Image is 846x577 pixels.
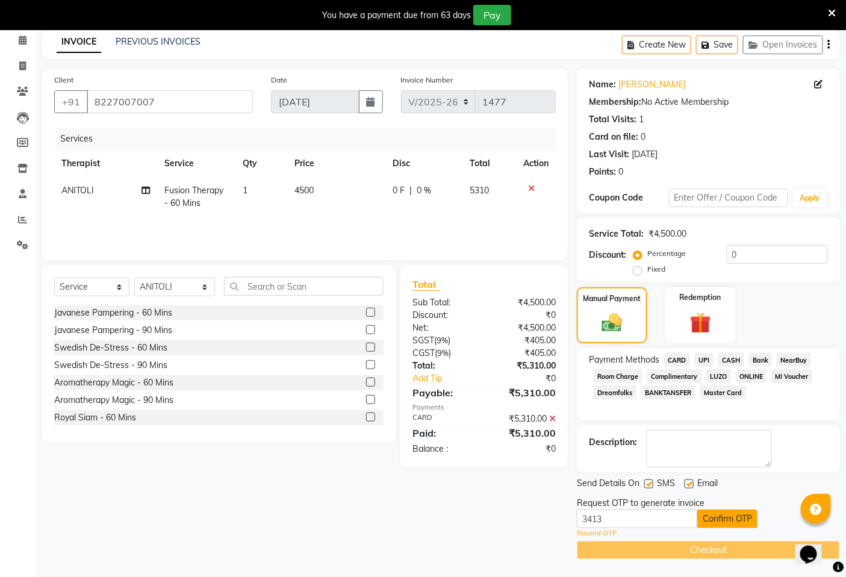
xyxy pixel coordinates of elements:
[437,348,449,358] span: 9%
[589,148,629,161] div: Last Visit:
[777,353,811,367] span: NearBuy
[697,477,718,492] span: Email
[706,369,731,383] span: LUZO
[632,148,658,161] div: [DATE]
[683,310,718,337] img: _gift.svg
[403,309,484,322] div: Discount:
[697,510,757,528] button: Confirm OTP
[618,166,623,178] div: 0
[54,411,136,424] div: Royal Siam - 60 Mins
[639,113,644,126] div: 1
[462,150,516,177] th: Total
[403,334,484,347] div: ( )
[403,426,484,440] div: Paid:
[594,369,642,383] span: Room Charge
[55,128,565,150] div: Services
[473,5,511,25] button: Pay
[437,335,448,345] span: 9%
[271,75,287,86] label: Date
[243,185,247,196] span: 1
[669,189,788,207] input: Enter Offer / Coupon Code
[403,385,484,400] div: Payable:
[54,342,167,354] div: Swedish De-Stress - 60 Mins
[484,426,565,440] div: ₹5,310.00
[647,248,686,259] label: Percentage
[622,36,691,54] button: Create New
[484,347,565,360] div: ₹405.00
[743,36,823,54] button: Open Invoices
[700,385,746,399] span: Master Card
[288,150,386,177] th: Price
[577,477,639,492] span: Send Details On
[484,296,565,309] div: ₹4,500.00
[393,184,405,197] span: 0 F
[577,510,697,528] input: Enter OTP
[235,150,288,177] th: Qty
[594,385,636,399] span: Dreamfolks
[577,497,704,510] div: Request OTP to generate invoice
[589,354,659,366] span: Payment Methods
[695,353,714,367] span: UPI
[484,322,565,334] div: ₹4,500.00
[322,9,471,22] div: You have a payment due from 63 days
[498,372,565,385] div: ₹0
[403,413,484,425] div: CARD
[718,353,744,367] span: CASH
[516,150,556,177] th: Action
[664,353,690,367] span: CARD
[403,347,484,360] div: ( )
[647,264,665,275] label: Fixed
[618,78,686,91] a: [PERSON_NAME]
[412,335,434,346] span: SGST
[484,360,565,372] div: ₹5,310.00
[54,376,173,389] div: Aromatherapy Magic - 60 Mins
[484,413,565,425] div: ₹5,310.00
[795,529,834,565] iframe: chat widget
[589,166,616,178] div: Points:
[54,90,88,113] button: +91
[54,394,173,407] div: Aromatherapy Magic - 90 Mins
[484,385,565,400] div: ₹5,310.00
[736,369,767,383] span: ONLINE
[641,131,645,143] div: 0
[295,185,314,196] span: 4500
[589,96,641,108] div: Membership:
[54,324,172,337] div: Javanese Pampering - 90 Mins
[793,189,827,207] button: Apply
[57,31,101,53] a: INVOICE
[641,385,695,399] span: BANKTANSFER
[680,292,721,303] label: Redemption
[484,443,565,455] div: ₹0
[412,278,440,291] span: Total
[589,228,644,240] div: Service Total:
[596,311,628,335] img: _cash.svg
[401,75,453,86] label: Invoice Number
[403,296,484,309] div: Sub Total:
[749,353,773,367] span: Bank
[470,185,489,196] span: 5310
[589,249,626,261] div: Discount:
[577,528,617,538] a: Resend OTP
[87,90,253,113] input: Search by Name/Mobile/Email/Code
[589,131,638,143] div: Card on file:
[696,36,738,54] button: Save
[385,150,462,177] th: Disc
[648,228,686,240] div: ₹4,500.00
[771,369,812,383] span: MI Voucher
[657,477,675,492] span: SMS
[589,96,828,108] div: No Active Membership
[54,75,73,86] label: Client
[412,348,435,358] span: CGST
[589,436,637,449] div: Description:
[484,309,565,322] div: ₹0
[403,443,484,455] div: Balance :
[417,184,431,197] span: 0 %
[164,185,223,208] span: Fusion Therapy - 60 Mins
[54,307,172,319] div: Javanese Pampering - 60 Mins
[409,184,412,197] span: |
[403,322,484,334] div: Net:
[589,113,636,126] div: Total Visits:
[403,372,497,385] a: Add Tip
[403,360,484,372] div: Total:
[116,36,201,47] a: PREVIOUS INVOICES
